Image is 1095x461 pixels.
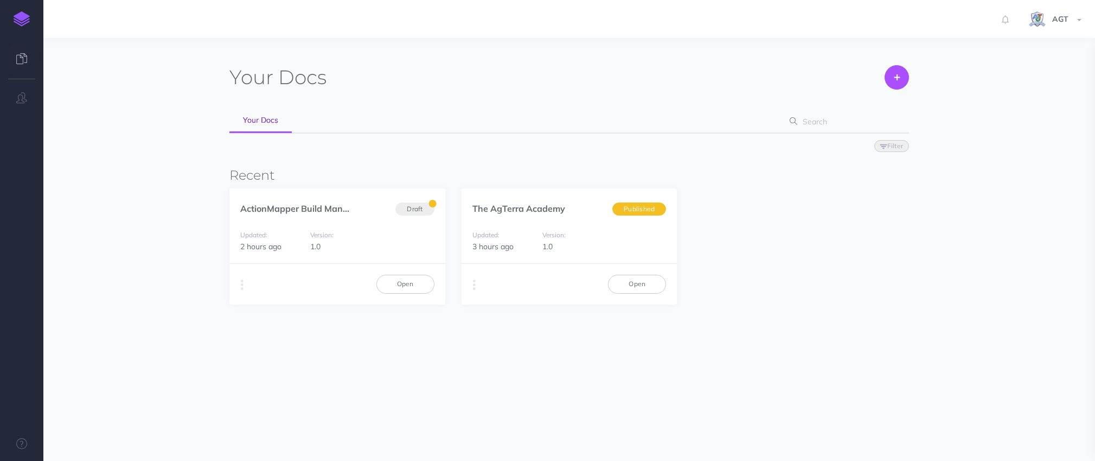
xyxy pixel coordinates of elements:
[240,242,281,251] span: 2 hours ago
[874,140,909,152] button: Filter
[229,65,326,90] h1: Docs
[799,112,892,131] input: Search
[243,115,278,125] span: Your Docs
[310,242,321,251] span: 1.0
[241,277,244,293] i: More actions
[608,275,666,293] a: Open
[542,231,566,239] small: Version:
[240,203,349,214] a: ActionMapper Build Man...
[1028,10,1047,29] img: iCxL6hB4gPtK36lnwjqkK90dLekSAv8p9JC67nPZ.png
[473,277,476,293] i: More actions
[229,168,909,182] h3: Recent
[229,109,292,133] a: Your Docs
[14,11,30,27] img: logo-mark.svg
[472,242,514,251] span: 3 hours ago
[472,231,500,239] small: Updated:
[229,65,273,89] span: Your
[472,203,565,214] a: The AgTerra Academy
[376,275,434,293] a: Open
[542,242,553,251] span: 1.0
[1047,14,1074,24] span: AGT
[240,231,267,239] small: Updated:
[310,231,334,239] small: Version:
